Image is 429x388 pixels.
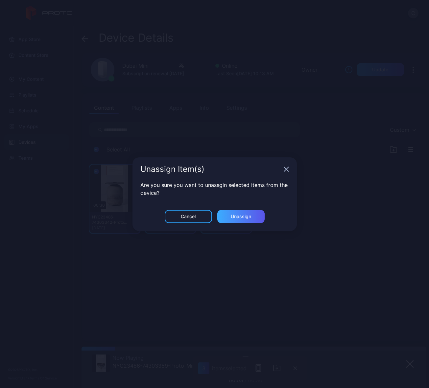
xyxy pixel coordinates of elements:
button: Unassign [217,210,265,223]
p: Are you sure you want to unassgin selected items from the device? [140,181,289,197]
button: Cancel [165,210,212,223]
div: Unassign Item(s) [140,165,281,173]
div: Unassign [231,214,251,219]
div: Cancel [181,214,196,219]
